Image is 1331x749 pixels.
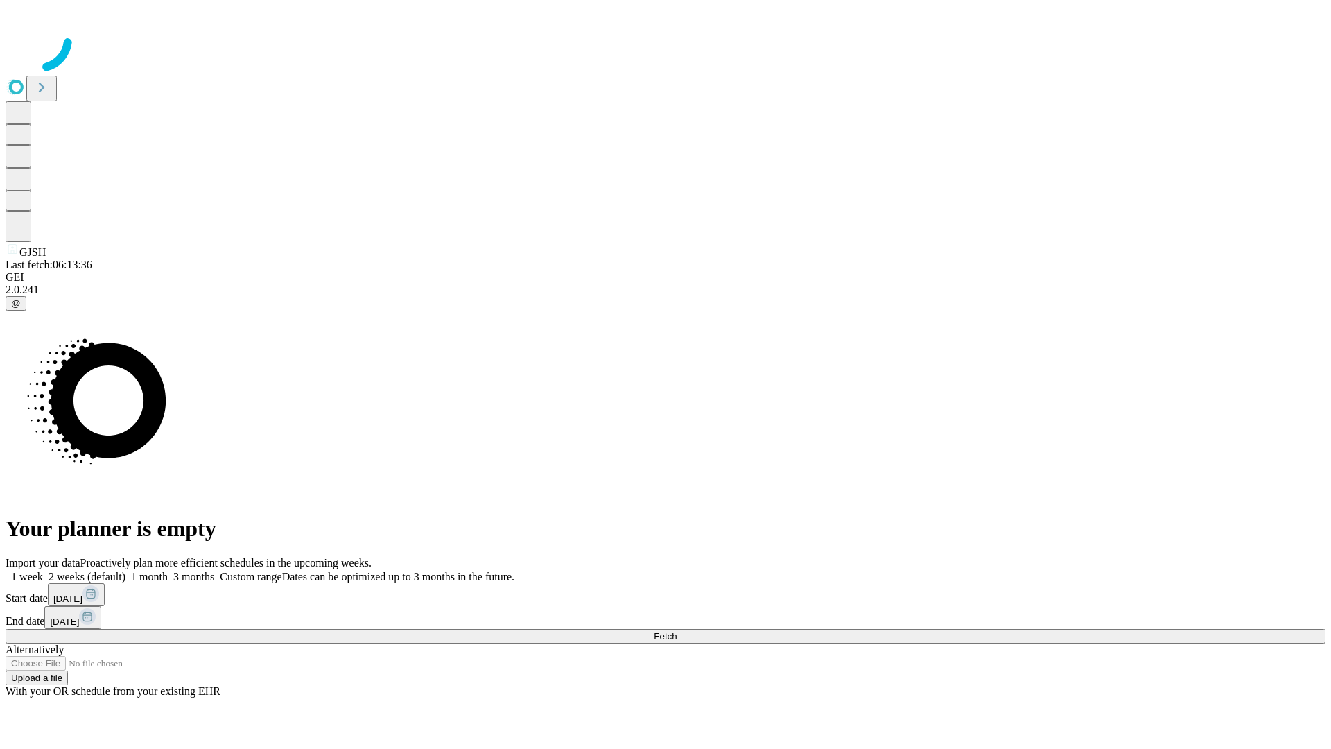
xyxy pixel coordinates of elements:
[6,557,80,569] span: Import your data
[282,571,514,583] span: Dates can be optimized up to 3 months in the future.
[6,284,1325,296] div: 2.0.241
[6,685,220,697] span: With your OR schedule from your existing EHR
[6,271,1325,284] div: GEI
[11,571,43,583] span: 1 week
[6,644,64,655] span: Alternatively
[44,606,101,629] button: [DATE]
[654,631,677,642] span: Fetch
[220,571,281,583] span: Custom range
[53,594,82,604] span: [DATE]
[6,671,68,685] button: Upload a file
[48,583,105,606] button: [DATE]
[6,583,1325,606] div: Start date
[19,246,46,258] span: GJSH
[6,516,1325,542] h1: Your planner is empty
[6,296,26,311] button: @
[6,629,1325,644] button: Fetch
[173,571,214,583] span: 3 months
[11,298,21,309] span: @
[50,617,79,627] span: [DATE]
[6,259,92,270] span: Last fetch: 06:13:36
[80,557,372,569] span: Proactively plan more efficient schedules in the upcoming weeks.
[131,571,168,583] span: 1 month
[49,571,125,583] span: 2 weeks (default)
[6,606,1325,629] div: End date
